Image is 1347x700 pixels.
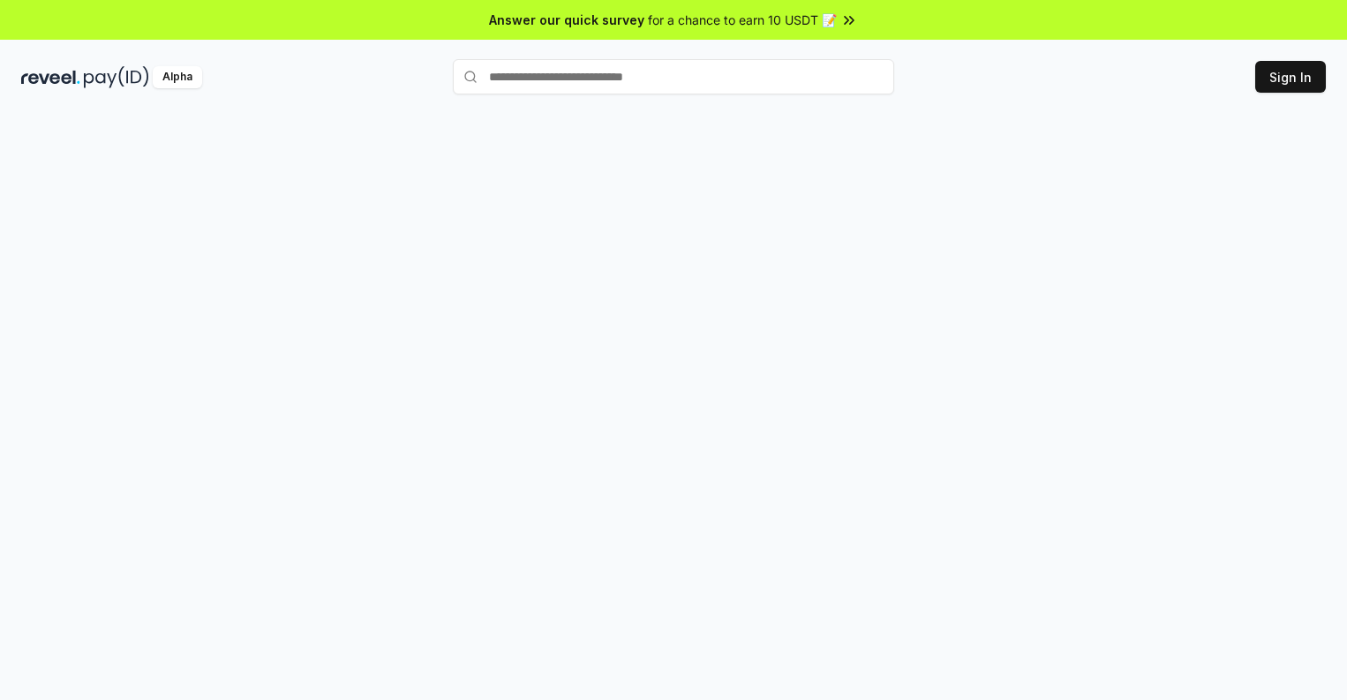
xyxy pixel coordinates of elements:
[648,11,837,29] span: for a chance to earn 10 USDT 📝
[21,66,80,88] img: reveel_dark
[84,66,149,88] img: pay_id
[1255,61,1326,93] button: Sign In
[489,11,644,29] span: Answer our quick survey
[153,66,202,88] div: Alpha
